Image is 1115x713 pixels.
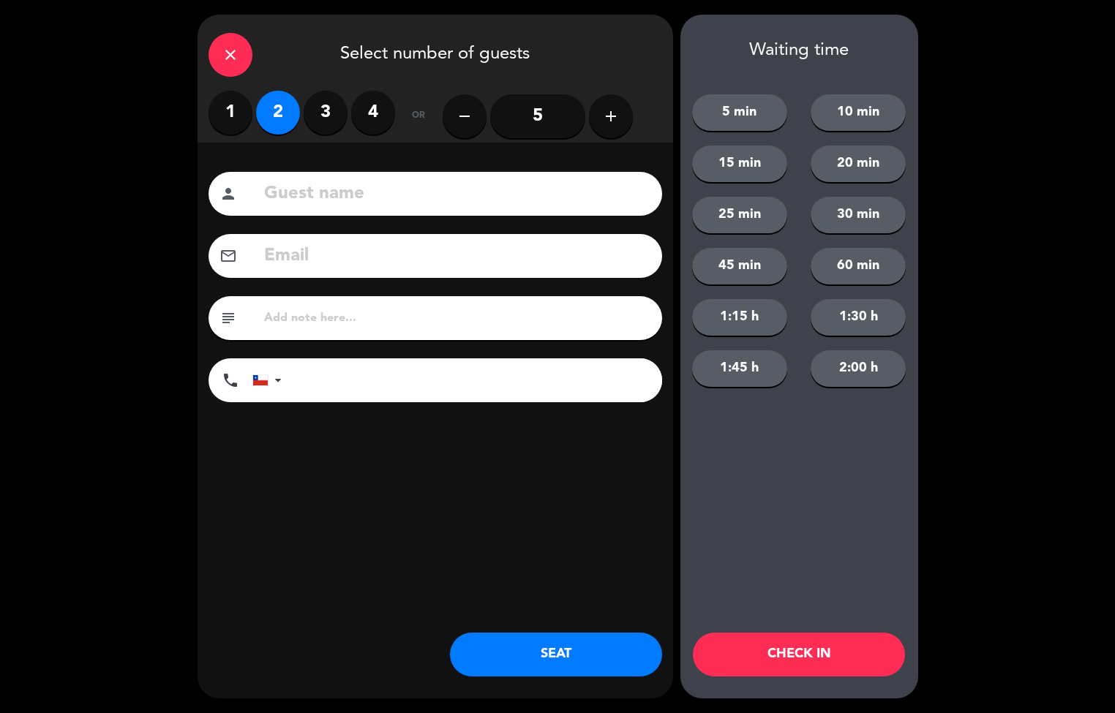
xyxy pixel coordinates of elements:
[456,107,473,125] i: remove
[692,248,787,284] button: 45 min
[692,197,787,233] button: 25 min
[351,91,395,135] label: 4
[219,247,237,265] i: email
[811,197,906,233] button: 30 min
[263,179,651,209] input: Guest name
[692,299,787,336] button: 1:15 h
[222,46,239,64] i: close
[811,94,906,131] button: 10 min
[811,299,906,336] button: 1:30 h
[693,633,905,676] button: CHECK IN
[395,91,443,142] div: or
[253,359,287,401] div: Chile: +56
[602,107,620,125] i: add
[450,633,662,676] button: SEAT
[209,91,252,135] label: 1
[304,91,348,135] label: 3
[811,350,906,387] button: 2:00 h
[811,146,906,182] button: 20 min
[692,94,787,131] button: 5 min
[219,309,237,327] i: subject
[256,91,300,135] label: 2
[680,40,918,61] div: Waiting time
[222,371,239,389] i: phone
[692,350,787,387] button: 1:45 h
[589,94,633,138] button: add
[692,146,787,182] button: 15 min
[198,15,673,91] div: Select number of guests
[219,185,237,203] i: person
[811,248,906,284] button: 60 min
[263,241,651,271] input: Email
[443,94,487,138] button: remove
[263,308,651,328] input: Add note here...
